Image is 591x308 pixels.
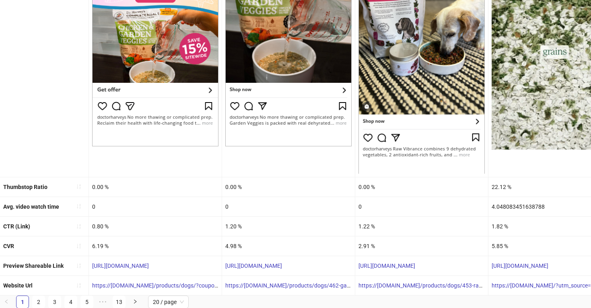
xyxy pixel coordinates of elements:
div: 0.00 % [355,177,488,197]
b: CTR (Link) [3,223,30,230]
b: Thumbstop Ratio [3,184,47,190]
span: left [4,299,9,304]
div: 1.20 % [222,217,355,236]
div: 0 [222,197,355,216]
a: [URL][DOMAIN_NAME] [92,263,149,269]
a: 5 [81,296,93,308]
b: Preview Shareable Link [3,263,64,269]
a: 13 [113,296,125,308]
span: 20 / page [153,296,184,308]
a: 2 [33,296,45,308]
div: 1.22 % [355,217,488,236]
div: 6.19 % [89,236,222,256]
div: 0.80 % [89,217,222,236]
div: 0 [89,197,222,216]
div: 0.00 % [89,177,222,197]
div: 2.91 % [355,236,488,256]
a: [URL][DOMAIN_NAME] [358,263,415,269]
div: 0 [355,197,488,216]
div: 4.98 % [222,236,355,256]
span: sort-ascending [76,283,82,288]
b: Avg. video watch time [3,203,59,210]
span: sort-ascending [76,224,82,229]
span: sort-ascending [76,243,82,249]
span: sort-ascending [76,184,82,189]
span: sort-ascending [76,203,82,209]
b: Website Url [3,282,33,289]
div: 0.00 % [222,177,355,197]
a: [URL][DOMAIN_NAME] [225,263,282,269]
span: right [133,299,138,304]
a: [URL][DOMAIN_NAME] [492,263,548,269]
b: CVR [3,243,14,249]
span: sort-ascending [76,263,82,269]
a: 4 [65,296,77,308]
a: 3 [49,296,61,308]
a: 1 [16,296,29,308]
